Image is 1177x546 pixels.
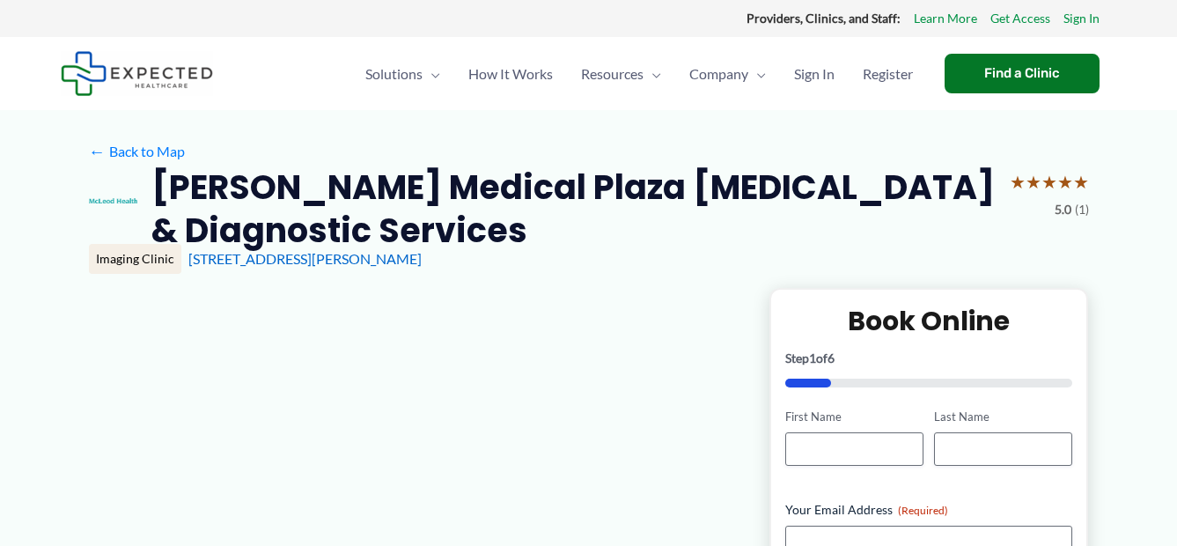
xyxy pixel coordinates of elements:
span: (1) [1075,198,1089,221]
a: Find a Clinic [945,54,1100,93]
span: Menu Toggle [748,43,766,105]
div: Imaging Clinic [89,244,181,274]
a: How It Works [454,43,567,105]
a: ResourcesMenu Toggle [567,43,675,105]
span: 1 [809,350,816,365]
span: Resources [581,43,644,105]
img: Expected Healthcare Logo - side, dark font, small [61,51,213,96]
a: CompanyMenu Toggle [675,43,780,105]
h2: [PERSON_NAME] Medical Plaza [MEDICAL_DATA] & Diagnostic Services [151,166,996,253]
span: ★ [1041,166,1057,198]
h2: Book Online [785,304,1073,338]
span: ★ [1057,166,1073,198]
span: 5.0 [1055,198,1071,221]
a: Get Access [990,7,1050,30]
span: ← [89,143,106,159]
span: Solutions [365,43,423,105]
span: ★ [1073,166,1089,198]
a: Register [849,43,927,105]
span: Sign In [794,43,835,105]
nav: Primary Site Navigation [351,43,927,105]
a: Sign In [1063,7,1100,30]
label: Your Email Address [785,501,1073,519]
span: 6 [828,350,835,365]
span: (Required) [898,504,948,517]
span: Company [689,43,748,105]
label: Last Name [934,409,1072,425]
a: SolutionsMenu Toggle [351,43,454,105]
span: ★ [1026,166,1041,198]
label: First Name [785,409,923,425]
a: Sign In [780,43,849,105]
span: Register [863,43,913,105]
a: ←Back to Map [89,138,185,165]
strong: Providers, Clinics, and Staff: [747,11,901,26]
a: [STREET_ADDRESS][PERSON_NAME] [188,250,422,267]
p: Step of [785,352,1073,365]
span: Menu Toggle [644,43,661,105]
span: Menu Toggle [423,43,440,105]
span: ★ [1010,166,1026,198]
span: How It Works [468,43,553,105]
a: Learn More [914,7,977,30]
